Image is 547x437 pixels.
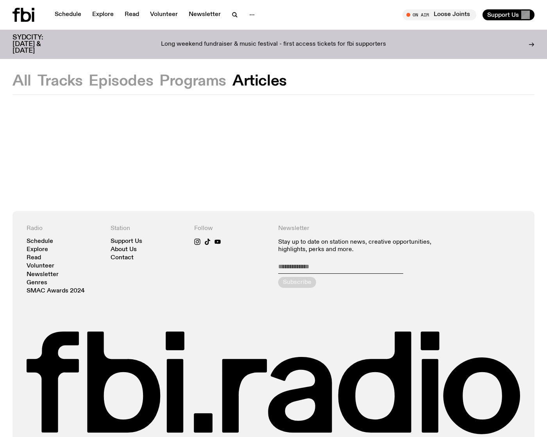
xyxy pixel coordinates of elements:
[278,225,436,232] h4: Newsletter
[27,239,53,244] a: Schedule
[50,9,86,20] a: Schedule
[483,9,534,20] button: Support Us
[27,288,85,294] a: SMAC Awards 2024
[111,255,134,261] a: Contact
[278,277,316,288] button: Subscribe
[38,74,83,88] button: Tracks
[27,272,59,278] a: Newsletter
[89,74,153,88] button: Episodes
[13,34,63,54] h3: SYDCITY: [DATE] & [DATE]
[120,9,144,20] a: Read
[111,225,185,232] h4: Station
[402,9,476,20] button: On AirLoose Joints
[278,239,436,253] p: Stay up to date on station news, creative opportunities, highlights, perks and more.
[111,247,137,253] a: About Us
[161,41,386,48] p: Long weekend fundraiser & music festival - first access tickets for fbi supporters
[27,280,47,286] a: Genres
[487,11,519,18] span: Support Us
[27,247,48,253] a: Explore
[88,9,118,20] a: Explore
[27,255,41,261] a: Read
[13,74,31,88] button: All
[27,263,54,269] a: Volunteer
[232,74,287,88] button: Articles
[194,225,269,232] h4: Follow
[184,9,225,20] a: Newsletter
[159,74,226,88] button: Programs
[27,225,101,232] h4: Radio
[145,9,182,20] a: Volunteer
[111,239,142,244] a: Support Us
